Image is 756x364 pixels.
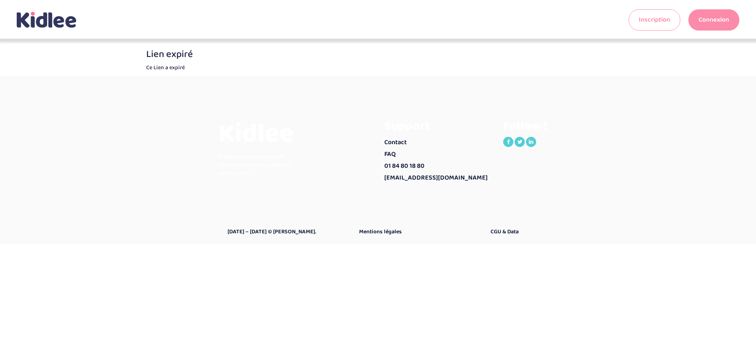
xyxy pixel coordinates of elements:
a: 01 84 80 18 80 [384,160,491,172]
h3: Support [384,119,491,133]
p: Kidlee, la solution de garde d’enfant innovante, ludique et intelligente ! [218,153,300,177]
a: FAQ [384,149,491,160]
a: [EMAIL_ADDRESS][DOMAIN_NAME] [384,172,491,184]
a: Mentions légales [359,228,478,236]
a: Connexion [688,9,739,31]
h3: Follow ! [503,119,610,133]
a: Contact [384,137,491,149]
h3: Kidlee [218,119,300,149]
a: Inscription [629,9,680,31]
a: [DATE] – [DATE] © [PERSON_NAME]. [228,228,347,236]
h3: Lien expiré [146,49,610,59]
p: Ce Lien a expiré [146,64,610,72]
a: CGU & Data [491,228,610,236]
